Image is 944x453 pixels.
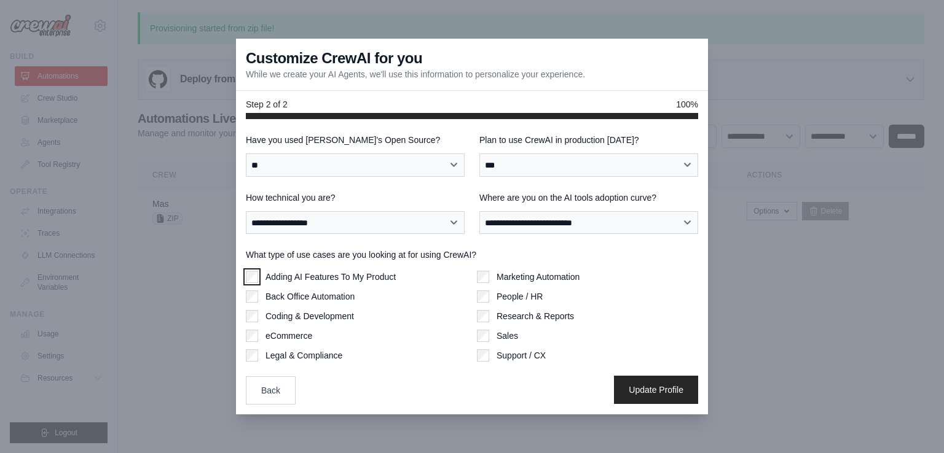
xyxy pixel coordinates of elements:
span: 100% [676,98,698,110]
label: How technical you are? [246,192,465,204]
label: People / HR [497,290,543,303]
h3: Customize CrewAI for you [246,48,422,68]
label: Plan to use CrewAI in production [DATE]? [479,134,698,146]
label: Coding & Development [265,310,354,322]
label: Back Office Automation [265,290,355,303]
p: While we create your AI Agents, we'll use this information to personalize your experience. [246,68,585,80]
label: Support / CX [497,349,546,362]
label: Adding AI Features To My Product [265,271,396,283]
span: Step 2 of 2 [246,98,288,110]
label: Sales [497,330,518,342]
button: Update Profile [614,376,698,404]
label: Research & Reports [497,310,574,322]
button: Back [246,376,296,405]
label: Have you used [PERSON_NAME]'s Open Source? [246,134,465,146]
label: Where are you on the AI tools adoption curve? [479,192,698,204]
label: What type of use cases are you looking at for using CrewAI? [246,249,698,261]
label: Legal & Compliance [265,349,342,362]
label: eCommerce [265,330,312,342]
label: Marketing Automation [497,271,580,283]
